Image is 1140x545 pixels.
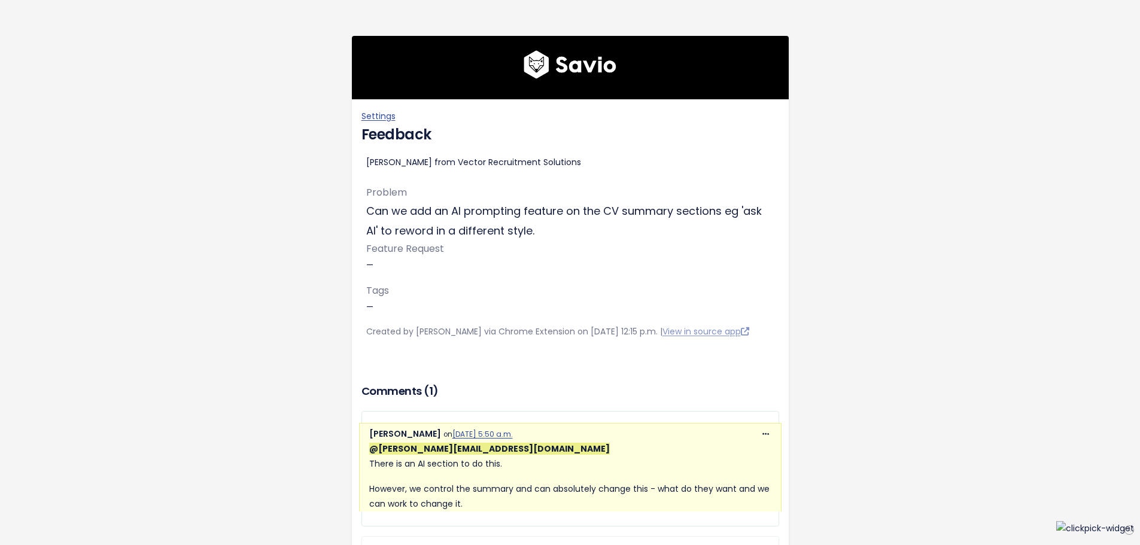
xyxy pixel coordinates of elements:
a: View in source app [662,325,749,337]
p: — [366,240,774,273]
span: Feature Request [366,242,444,255]
p: However, we control the summary and can absolutely change this - what do they want and we can wor... [369,482,771,511]
span: 1 [429,383,433,398]
h3: Comments ( ) [361,383,779,400]
span: Problem [366,185,407,199]
img: logo600x187.a314fd40982d.png [524,50,616,79]
div: [PERSON_NAME] from Vector Recruitment Solutions [366,155,774,170]
a: [DATE] 5:50 a.m. [452,430,513,439]
p: — [366,282,774,315]
p: Can we add an AI prompting feature on the CV summary sections eg 'ask AI' to reword in a differen... [366,202,774,240]
h4: Feedback [361,124,779,145]
a: Settings [361,110,396,122]
span: Created by [PERSON_NAME] via Chrome Extension on [DATE] 12:15 p.m. | [366,325,749,337]
span: on [443,430,513,439]
span: Tags [366,284,389,297]
p: There is an AI section to do this. [369,442,771,471]
span: Lyndsay Stanley [369,443,610,455]
span: [PERSON_NAME] [369,428,441,440]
